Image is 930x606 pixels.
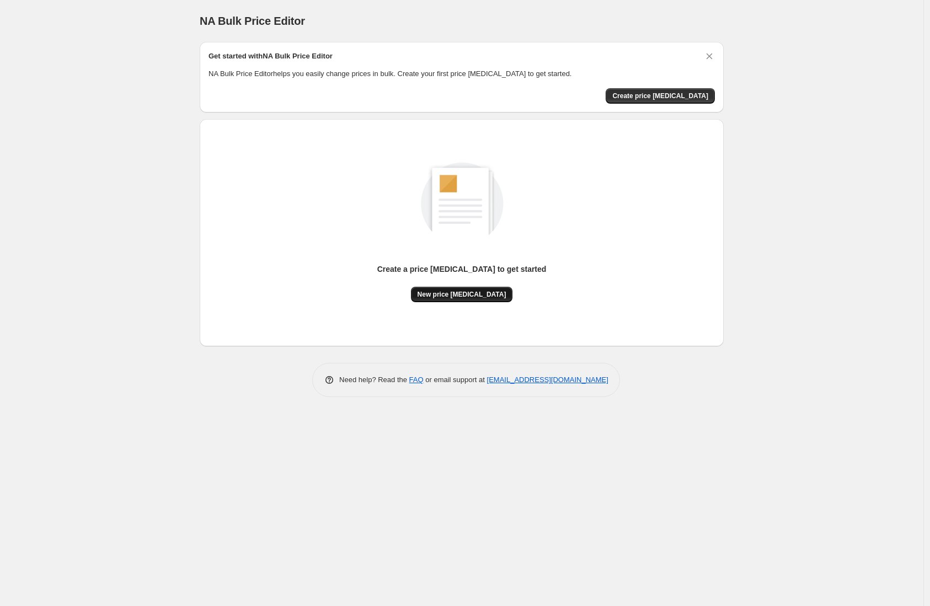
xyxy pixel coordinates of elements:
button: New price [MEDICAL_DATA] [411,287,513,302]
span: or email support at [424,376,487,384]
a: FAQ [409,376,424,384]
button: Create price change job [606,88,715,104]
h2: Get started with NA Bulk Price Editor [209,51,333,62]
span: NA Bulk Price Editor [200,15,305,27]
p: Create a price [MEDICAL_DATA] to get started [377,264,547,275]
span: Need help? Read the [339,376,409,384]
a: [EMAIL_ADDRESS][DOMAIN_NAME] [487,376,608,384]
span: Create price [MEDICAL_DATA] [612,92,708,100]
button: Dismiss card [704,51,715,62]
p: NA Bulk Price Editor helps you easily change prices in bulk. Create your first price [MEDICAL_DAT... [209,68,715,79]
span: New price [MEDICAL_DATA] [418,290,506,299]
